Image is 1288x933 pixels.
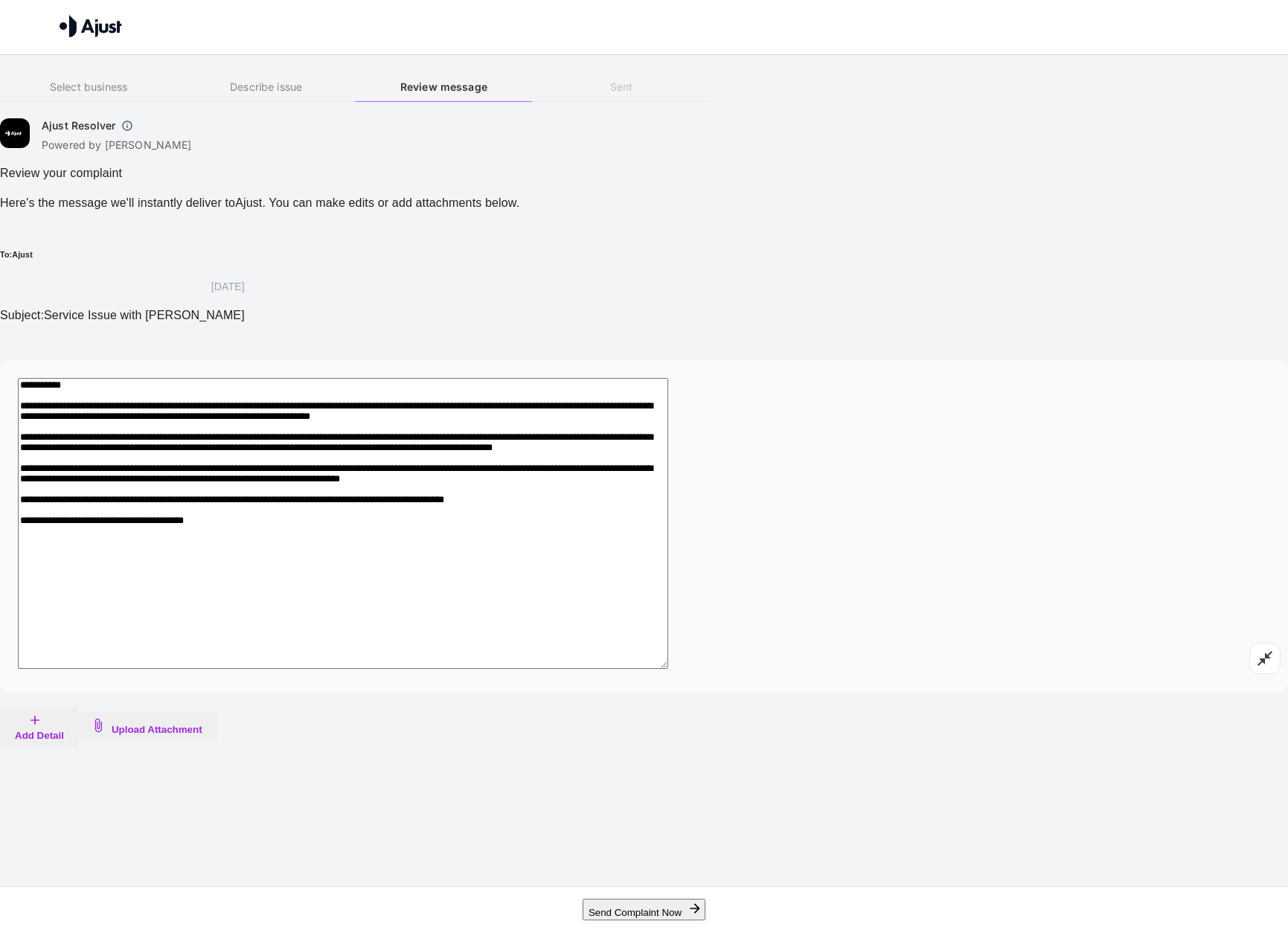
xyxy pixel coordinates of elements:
p: Powered by [PERSON_NAME] [42,138,192,153]
h6: Ajust Resolver [42,118,115,133]
img: Ajust [60,15,122,37]
h6: Review message [355,79,532,95]
h6: Sent [533,79,710,95]
button: Upload Attachment [79,712,217,741]
button: Send Complaint Now [583,899,705,920]
h6: Describe issue [178,79,355,95]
